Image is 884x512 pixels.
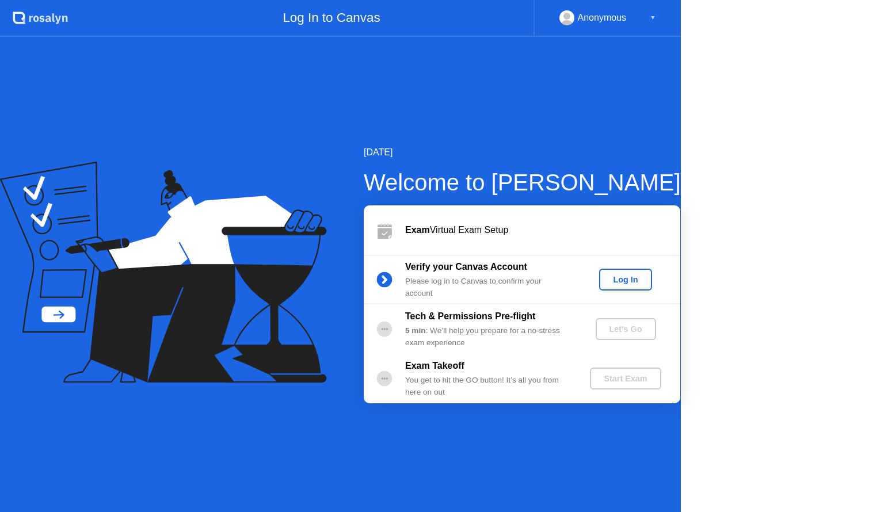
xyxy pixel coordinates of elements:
[596,318,656,340] button: Let's Go
[599,269,651,291] button: Log In
[364,165,681,200] div: Welcome to [PERSON_NAME]
[590,368,661,389] button: Start Exam
[650,10,656,25] div: ▼
[405,361,464,370] b: Exam Takeoff
[405,311,535,321] b: Tech & Permissions Pre-flight
[405,325,571,349] div: : We’ll help you prepare for a no-stress exam experience
[405,223,680,237] div: Virtual Exam Setup
[364,146,681,159] div: [DATE]
[578,10,627,25] div: Anonymous
[405,276,571,299] div: Please log in to Canvas to confirm your account
[405,225,430,235] b: Exam
[604,275,647,284] div: Log In
[405,326,426,335] b: 5 min
[595,374,656,383] div: Start Exam
[600,324,651,334] div: Let's Go
[405,262,527,272] b: Verify your Canvas Account
[405,375,571,398] div: You get to hit the GO button! It’s all you from here on out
